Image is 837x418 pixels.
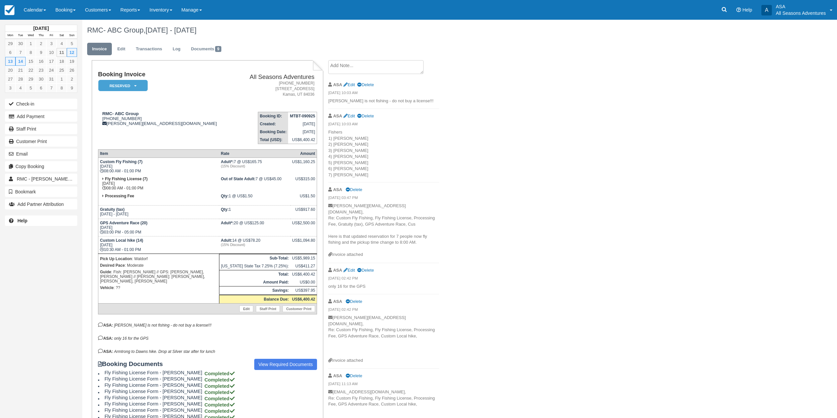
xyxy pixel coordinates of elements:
[15,48,26,57] a: 7
[221,221,234,225] strong: Adult*
[346,299,362,304] a: Delete
[98,80,145,92] a: Reserved
[219,219,290,236] td: 20 @ US$125.00
[328,121,439,129] em: [DATE] 10:03 AM
[5,186,77,197] button: Bookmark
[15,57,26,66] a: 14
[5,66,15,75] a: 20
[100,269,217,284] p: : Fish: [PERSON_NAME] // GPS: [PERSON_NAME], [PERSON_NAME] // [PERSON_NAME]: [PERSON_NAME], [PERS...
[346,187,362,192] a: Delete
[15,66,26,75] a: 21
[100,262,217,269] p: : Moderate
[205,383,235,389] strong: Completed
[5,99,77,109] button: Check-in
[288,136,317,144] td: US$6,400.42
[328,357,439,364] div: Invoice attached
[328,283,439,290] p: only 16 for the GPS
[221,238,232,243] strong: Adult
[736,8,741,12] i: Help
[15,39,26,48] a: 30
[67,66,77,75] a: 26
[105,407,203,413] span: Fly Fishing License Form - [PERSON_NAME]
[219,270,290,279] th: Total:
[221,194,229,198] strong: Qty
[5,174,77,184] a: RMC - [PERSON_NAME] 18
[145,26,196,34] span: [DATE] - [DATE]
[205,371,235,376] strong: Completed
[36,48,46,57] a: 9
[100,285,113,290] strong: Vehicle
[239,306,253,312] a: Edit
[290,150,317,158] th: Amount
[288,120,317,128] td: [DATE]
[238,74,314,81] h2: All Seasons Adventures
[98,158,219,175] td: [DATE] 08:00 AM - 01:00 PM
[87,43,112,56] a: Invoice
[288,128,317,136] td: [DATE]
[98,71,236,78] h1: Booking Invoice
[254,359,317,370] a: View Required Documents
[26,75,36,84] a: 29
[219,175,290,192] td: 7 @ US$45.00
[328,98,439,104] p: [PERSON_NAME] is not fishing - do not buy a license!!!
[221,243,289,247] em: (15% Discount)
[87,26,705,34] h1: RMC- ABC Group,
[36,66,46,75] a: 23
[67,32,77,39] th: Sun
[36,32,46,39] th: Thu
[292,221,315,231] div: US$2,500.00
[292,297,315,302] strong: US$6,400.42
[98,323,113,328] strong: ASA:
[357,268,374,273] a: Delete
[5,5,14,15] img: checkfront-main-nav-mini-logo.png
[328,203,439,252] p: [PERSON_NAME][EMAIL_ADDRESS][DOMAIN_NAME], Re: Custom Fly Fishing, Fly Fishing License, Processin...
[333,187,342,192] strong: ASA
[57,32,67,39] th: Sat
[186,43,226,56] a: Documents9
[219,254,290,262] th: Sub-Total:
[221,164,289,168] em: (15% Discount)
[100,238,143,243] strong: Custom Local hike (14)
[33,26,49,31] strong: [DATE]
[105,382,203,388] span: Fly Fishing License Form - [PERSON_NAME]
[5,161,77,172] button: Copy Booking
[333,82,342,87] strong: ASA
[100,257,132,261] strong: Pick Up Location
[105,376,203,381] span: Fly Fishing License Form - [PERSON_NAME]
[290,254,317,262] td: US$5,989.15
[15,32,26,39] th: Tue
[98,219,219,236] td: [DATE] 03:00 PM - 05:00 PM
[5,136,77,147] a: Customer Print
[46,66,57,75] a: 24
[26,32,36,39] th: Wed
[328,252,439,258] div: Invoice attached
[761,5,772,15] div: A
[357,113,374,118] a: Delete
[114,323,211,328] em: [PERSON_NAME] is not fishing - do not buy a license!!!
[105,401,203,406] span: Fly Fishing License Form - [PERSON_NAME]
[46,32,57,39] th: Fri
[98,175,219,192] td: [DATE] 08:00 AM - 01:00 PM
[238,81,314,97] address: [PHONE_NUMBER] [STREET_ADDRESS] Kamas, UT 84036
[15,84,26,92] a: 4
[67,75,77,84] a: 2
[5,124,77,134] a: Staff Print
[328,195,439,202] em: [DATE] 03:47 PM
[292,238,315,248] div: US$1,094.80
[219,286,290,295] th: Savings:
[17,176,73,182] span: RMC - [PERSON_NAME]
[290,114,315,118] strong: MTBT-090925
[26,84,36,92] a: 5
[100,256,217,262] p: : Waldorf
[46,75,57,84] a: 31
[46,84,57,92] a: 7
[100,270,111,274] strong: Guide
[742,7,752,12] span: Help
[46,48,57,57] a: 10
[98,111,236,126] div: [PHONE_NUMBER] [PERSON_NAME][EMAIL_ADDRESS][DOMAIN_NAME]
[258,112,288,120] th: Booking ID:
[57,57,67,66] a: 18
[258,120,288,128] th: Created:
[168,43,185,56] a: Log
[219,192,290,206] td: 1 @ US$1.50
